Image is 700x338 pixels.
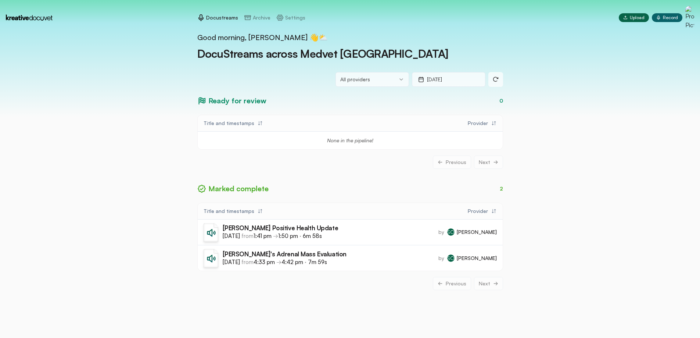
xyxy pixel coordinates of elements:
[652,13,682,22] button: Record
[499,97,503,104] p: 0
[457,228,497,236] span: [PERSON_NAME]
[463,204,501,218] button: Provider
[198,132,503,149] td: None in the pipeline!
[303,232,322,239] span: 6m 58s
[197,43,503,60] h1: DocuStreams across
[253,14,270,21] p: Archive
[197,14,238,21] a: Docustreams
[273,232,298,239] span: →
[206,14,238,21] p: Docustreams
[208,184,269,194] span: Marked complete
[285,14,305,21] p: Settings
[278,232,298,239] span: 1:50 pm
[276,14,305,21] a: Settings
[276,259,303,266] span: →
[619,13,649,22] button: Upload
[438,255,444,262] span: by
[300,47,448,60] span: Medvet [GEOGRAPHIC_DATA]
[427,76,442,83] p: [DATE]
[223,259,347,266] p: from
[685,6,694,29] img: Profile Picture
[299,232,322,239] span: ·
[305,259,327,266] span: ·
[463,117,501,130] button: Provider
[199,204,268,218] button: Title and timestamps
[223,232,338,240] p: from
[223,224,338,232] h3: [PERSON_NAME] Positive Health Update
[500,185,503,192] p: 2
[457,255,497,262] span: [PERSON_NAME]
[281,259,303,266] span: 4:42 pm
[208,96,266,106] span: Ready for review
[447,228,455,236] span: S O
[438,228,444,236] span: by
[254,259,275,266] span: 4:33 pm
[663,15,678,21] span: Record
[199,117,268,130] button: Title and timestamps
[223,250,347,259] h3: [PERSON_NAME]'s Adrenal Mass Evaluation
[308,259,327,266] span: 7m 59s
[223,259,240,266] span: [DATE]
[197,32,503,43] p: Good morning, [PERSON_NAME] 👋⛅
[447,255,455,262] span: S O
[412,72,485,87] button: [DATE]
[223,232,240,239] span: [DATE]
[254,232,272,239] span: 1:41 pm
[630,15,645,21] span: Upload
[244,14,270,21] a: Archive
